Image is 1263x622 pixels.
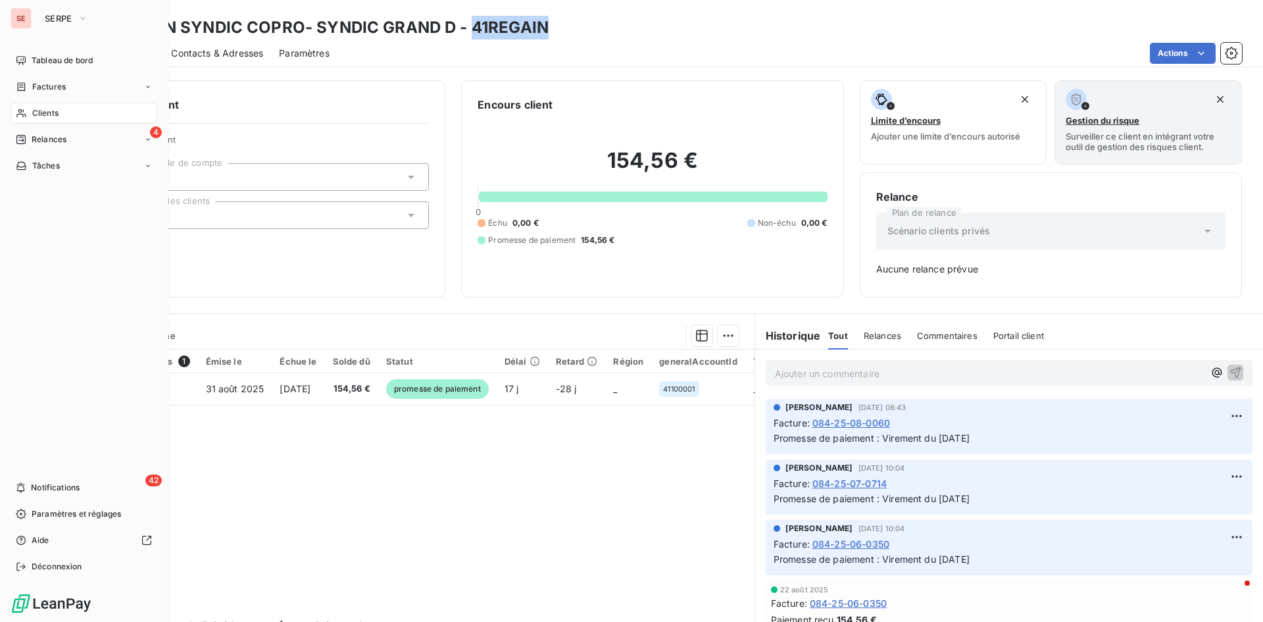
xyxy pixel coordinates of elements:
[581,234,614,246] span: 154,56 €
[864,330,901,341] span: Relances
[556,356,598,367] div: Retard
[279,47,330,60] span: Paramètres
[876,263,1226,276] span: Aucune relance prévue
[917,330,978,341] span: Commentaires
[659,356,737,367] div: generalAccountId
[488,217,507,229] span: Échu
[1150,43,1216,64] button: Actions
[774,432,970,444] span: Promesse de paiement : Virement du [DATE]
[386,356,489,367] div: Statut
[80,97,429,113] h6: Informations client
[876,189,1226,205] h6: Relance
[206,356,264,367] div: Émise le
[478,147,827,187] h2: 154,56 €
[774,477,810,490] span: Facture :
[11,530,157,551] a: Aide
[858,525,905,532] span: [DATE] 10:04
[812,537,889,551] span: 084-25-06-0350
[801,217,828,229] span: 0,00 €
[774,537,810,551] span: Facture :
[780,586,829,594] span: 22 août 2025
[663,385,695,393] span: 41100001
[280,383,310,394] span: [DATE]
[116,16,549,39] h3: REGAIN SYNDIC COPRO- SYNDIC GRAND D - 41REGAIN
[785,523,853,534] span: [PERSON_NAME]
[32,534,49,546] span: Aide
[774,554,970,565] span: Promesse de paiement : Virement du [DATE]
[478,97,553,113] h6: Encours client
[1218,577,1250,609] iframe: Intercom live chat
[887,224,990,238] span: Scénario clients privés
[32,81,66,93] span: Factures
[758,217,796,229] span: Non-échu
[171,47,263,60] span: Contacts & Adresses
[512,217,539,229] span: 0,00 €
[11,593,92,614] img: Logo LeanPay
[32,55,93,66] span: Tableau de bord
[32,107,59,119] span: Clients
[871,131,1020,142] span: Ajouter une limite d’encours autorisé
[476,207,481,217] span: 0
[31,482,80,494] span: Notifications
[206,383,264,394] span: 31 août 2025
[774,416,810,430] span: Facture :
[32,134,66,145] span: Relances
[810,596,887,610] span: 084-25-06-0350
[755,328,821,344] h6: Historique
[860,80,1047,165] button: Limite d’encoursAjouter une limite d’encours autorisé
[871,115,941,126] span: Limite d’encours
[150,126,162,138] span: 4
[812,416,890,430] span: 084-25-08-0060
[1054,80,1242,165] button: Gestion du risqueSurveiller ce client en intégrant votre outil de gestion des risques client.
[858,464,905,472] span: [DATE] 10:04
[753,383,757,394] span: _
[753,356,847,367] div: Types de contentieux
[32,561,82,573] span: Déconnexion
[993,330,1044,341] span: Portail client
[32,160,60,172] span: Tâches
[858,403,906,411] span: [DATE] 08:43
[505,356,540,367] div: Délai
[613,356,643,367] div: Région
[785,462,853,474] span: [PERSON_NAME]
[774,493,970,504] span: Promesse de paiement : Virement du [DATE]
[45,13,72,24] span: SERPE
[145,475,162,486] span: 42
[386,379,489,399] span: promesse de paiement
[178,355,190,367] span: 1
[613,383,617,394] span: _
[280,356,316,367] div: Échue le
[812,477,887,490] span: 084-25-07-0714
[828,330,848,341] span: Tout
[488,234,576,246] span: Promesse de paiement
[333,382,370,396] span: 154,56 €
[1066,115,1139,126] span: Gestion du risque
[785,402,853,413] span: [PERSON_NAME]
[32,508,121,520] span: Paramètres et réglages
[333,356,370,367] div: Solde dû
[505,383,519,394] span: 17 j
[771,596,807,610] span: Facture :
[11,8,32,29] div: SE
[556,383,577,394] span: -28 j
[1066,131,1231,152] span: Surveiller ce client en intégrant votre outil de gestion des risques client.
[106,134,429,153] span: Propriétés Client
